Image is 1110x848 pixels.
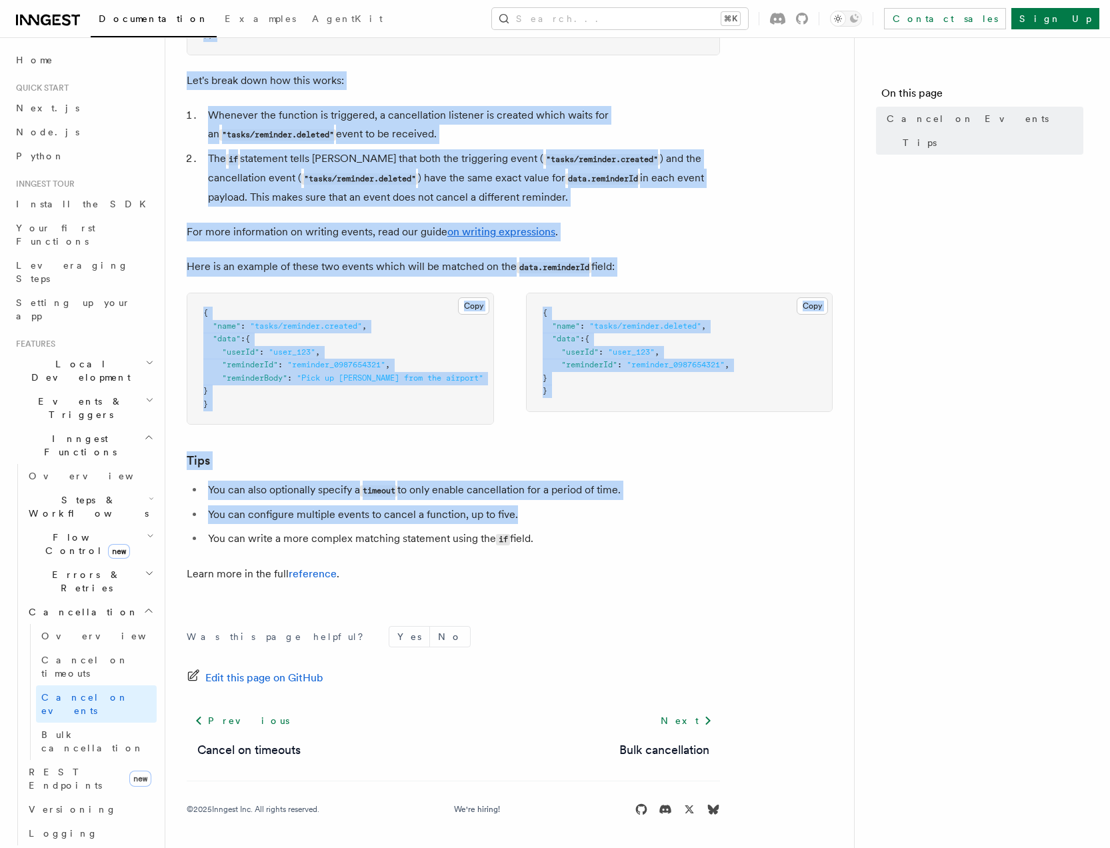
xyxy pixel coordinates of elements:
span: , [315,347,320,357]
a: Cancel on Events [881,107,1083,131]
kbd: ⌘K [721,12,740,25]
code: "tasks/reminder.created" [543,154,660,165]
span: Tips [903,136,937,149]
span: Overview [29,471,166,481]
li: The statement tells [PERSON_NAME] that both the triggering event ( ) and the cancellation event (... [204,149,720,207]
span: "Pick up [PERSON_NAME] from the airport" [297,373,483,383]
button: Copy [458,297,489,315]
a: Tips [187,451,210,470]
a: Overview [23,464,157,488]
span: Versioning [29,804,117,815]
span: } [543,386,547,395]
span: Setting up your app [16,297,131,321]
button: Errors & Retries [23,563,157,600]
button: Local Development [11,352,157,389]
p: Learn more in the full . [187,565,720,583]
span: REST Endpoints [29,767,102,791]
span: "reminder_0987654321" [627,360,725,369]
h4: On this page [881,85,1083,107]
a: Node.js [11,120,157,144]
span: , [701,321,706,331]
a: Setting up your app [11,291,157,328]
span: Install the SDK [16,199,154,209]
span: : [580,321,585,331]
span: new [129,771,151,787]
span: , [362,321,367,331]
span: } [203,386,208,395]
span: , [655,347,659,357]
span: Errors & Retries [23,568,145,595]
span: "reminderBody" [222,373,287,383]
span: "name" [552,321,580,331]
span: Inngest tour [11,179,75,189]
span: "reminderId" [561,360,617,369]
button: Yes [389,627,429,647]
span: "reminderId" [222,360,278,369]
span: : [259,347,264,357]
span: "user_123" [608,347,655,357]
code: "tasks/reminder.deleted" [301,173,418,185]
a: Python [11,144,157,168]
button: Inngest Functions [11,427,157,464]
li: You can also optionally specify a to only enable cancellation for a period of time. [204,481,720,500]
a: Install the SDK [11,192,157,216]
a: Sign Up [1011,8,1099,29]
a: Overview [36,624,157,648]
li: Whenever the function is triggered, a cancellation listener is created which waits for an event t... [204,106,720,144]
span: "reminder_0987654321" [287,360,385,369]
span: "userId" [222,347,259,357]
a: Next.js [11,96,157,120]
span: "userId" [561,347,599,357]
a: Tips [897,131,1083,155]
span: ); [203,30,213,39]
span: Features [11,339,55,349]
span: "data" [552,334,580,343]
a: AgentKit [304,4,391,36]
p: Let's break down how this works: [187,71,720,90]
span: "data" [213,334,241,343]
button: Steps & Workflows [23,488,157,525]
a: Cancel on events [36,685,157,723]
span: Cancel on Events [887,112,1049,125]
li: You can write a more complex matching statement using the field. [204,529,720,549]
span: Quick start [11,83,69,93]
a: Cancel on timeouts [197,741,301,759]
span: Leveraging Steps [16,260,129,284]
a: Contact sales [884,8,1006,29]
span: Bulk cancellation [41,729,144,753]
span: "name" [213,321,241,331]
a: Edit this page on GitHub [187,669,323,687]
span: } [203,399,208,409]
code: timeout [360,485,397,497]
span: : [287,373,292,383]
button: Search...⌘K [492,8,748,29]
span: Overview [41,631,179,641]
a: Leveraging Steps [11,253,157,291]
span: Local Development [11,357,145,384]
span: Cancel on timeouts [41,655,129,679]
div: Inngest Functions [11,464,157,845]
span: : [241,321,245,331]
span: Steps & Workflows [23,493,149,520]
button: Events & Triggers [11,389,157,427]
span: Logging [29,828,98,839]
code: data.reminderId [517,262,591,273]
span: Python [16,151,65,161]
a: Cancel on timeouts [36,648,157,685]
span: Next.js [16,103,79,113]
span: "tasks/reminder.created" [250,321,362,331]
span: "tasks/reminder.deleted" [589,321,701,331]
span: : [241,334,245,343]
span: Examples [225,13,296,24]
span: Events & Triggers [11,395,145,421]
div: © 2025 Inngest Inc. All rights reserved. [187,804,319,815]
a: Logging [23,821,157,845]
a: Next [653,709,720,733]
span: Home [16,53,53,67]
span: { [203,308,208,317]
div: Cancellation [23,624,157,760]
span: Your first Functions [16,223,95,247]
a: Documentation [91,4,217,37]
span: , [385,360,390,369]
span: : [278,360,283,369]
